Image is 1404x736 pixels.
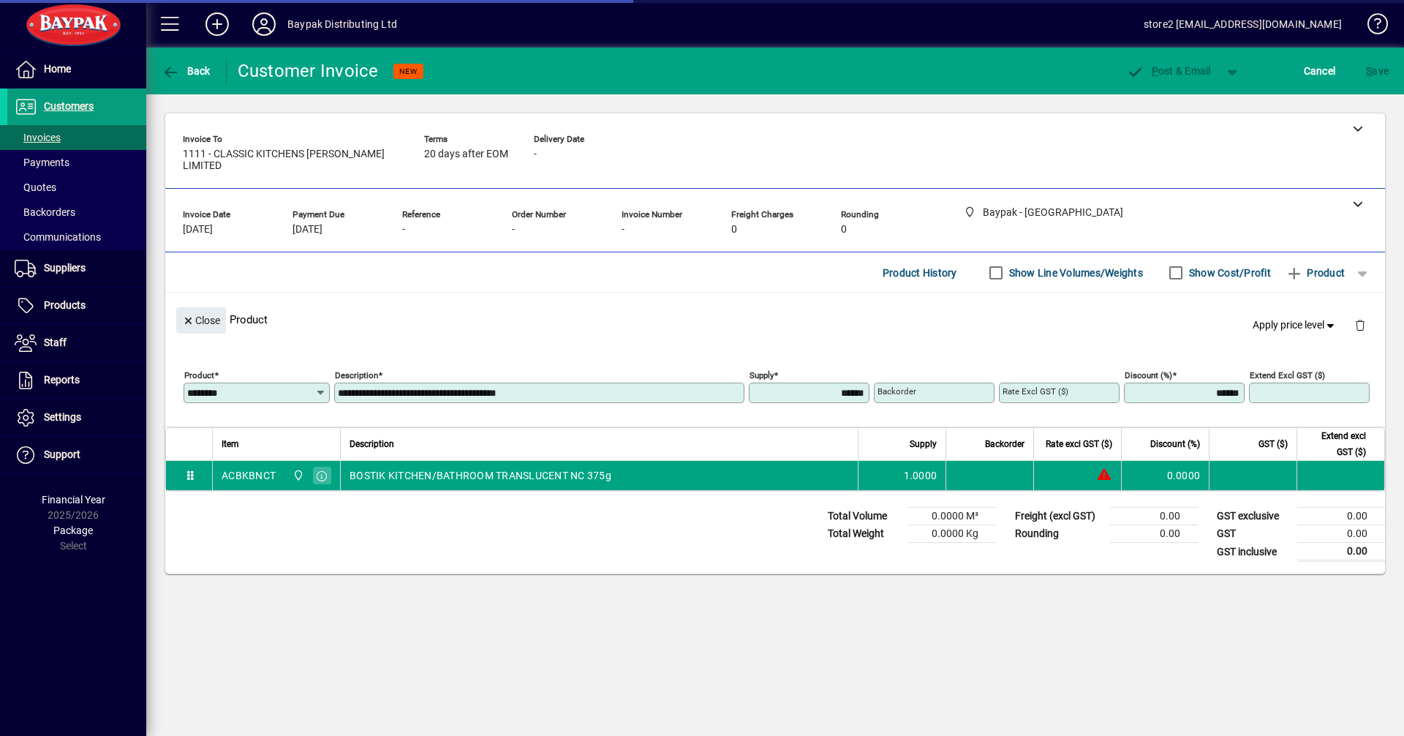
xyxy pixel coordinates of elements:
span: Item [222,436,239,452]
div: store2 [EMAIL_ADDRESS][DOMAIN_NAME] [1144,12,1342,36]
div: ACBKBNCT [222,468,276,483]
app-page-header-button: Delete [1343,318,1378,331]
span: Suppliers [44,262,86,274]
a: Products [7,288,146,324]
span: Support [44,448,80,460]
span: GST ($) [1258,436,1288,452]
span: ost & Email [1126,65,1211,77]
td: 0.0000 [1121,461,1209,490]
span: - [534,149,537,160]
td: Total Volume [820,508,908,525]
span: 1111 - CLASSIC KITCHENS [PERSON_NAME] LIMITED [183,149,402,172]
span: [DATE] [183,224,213,236]
button: Save [1362,58,1392,84]
div: Baypak Distributing Ltd [287,12,397,36]
span: Supply [910,436,937,452]
span: Cancel [1304,59,1336,83]
td: 0.00 [1110,508,1198,525]
td: GST [1209,525,1297,543]
span: P [1152,65,1158,77]
button: Apply price level [1247,312,1343,339]
button: Product [1278,260,1352,286]
span: Settings [44,411,81,423]
mat-label: Product [184,370,214,380]
mat-label: Backorder [877,386,916,397]
div: Customer Invoice [238,59,379,83]
span: NEW [399,67,418,76]
app-page-header-button: Back [146,58,227,84]
span: Close [182,309,220,333]
button: Add [194,11,241,37]
span: Products [44,299,86,311]
button: Delete [1343,307,1378,342]
a: Support [7,437,146,473]
span: Backorder [985,436,1024,452]
span: 0 [841,224,847,236]
span: Extend excl GST ($) [1306,428,1366,460]
span: [DATE] [292,224,322,236]
mat-label: Supply [750,370,774,380]
span: Discount (%) [1150,436,1200,452]
span: Financial Year [42,494,105,506]
button: Profile [241,11,287,37]
span: Package [53,525,93,536]
span: Staff [44,337,67,348]
button: Close [176,307,226,334]
a: Reports [7,362,146,399]
mat-label: Extend excl GST ($) [1250,370,1325,380]
span: Reports [44,374,80,386]
td: GST inclusive [1209,543,1297,561]
td: 0.00 [1297,508,1385,525]
button: Post & Email [1119,58,1218,84]
a: Staff [7,325,146,361]
mat-label: Description [335,370,378,380]
span: Communications [15,231,101,243]
span: Product [1286,261,1345,285]
span: BOSTIK KITCHEN/BATHROOM TRANSLUCENT NC 375g [350,468,611,483]
a: Backorders [7,200,146,225]
a: Knowledge Base [1356,3,1386,50]
a: Invoices [7,125,146,150]
td: Freight (excl GST) [1008,508,1110,525]
span: Rate excl GST ($) [1046,436,1112,452]
div: Product [165,293,1385,346]
span: - [402,224,405,236]
span: Apply price level [1253,318,1337,333]
button: Product History [877,260,963,286]
span: Customers [44,100,94,112]
td: 0.0000 Kg [908,525,996,543]
span: - [512,224,515,236]
td: 0.0000 M³ [908,508,996,525]
app-page-header-button: Close [173,313,230,326]
button: Back [158,58,214,84]
a: Home [7,51,146,88]
button: Cancel [1300,58,1340,84]
a: Payments [7,150,146,175]
td: 0.00 [1297,525,1385,543]
span: ave [1366,59,1389,83]
span: Home [44,63,71,75]
label: Show Line Volumes/Weights [1006,266,1143,280]
td: GST exclusive [1209,508,1297,525]
td: Total Weight [820,525,908,543]
span: 1.0000 [904,468,937,483]
span: - [622,224,624,236]
span: Quotes [15,181,56,193]
td: 0.00 [1110,525,1198,543]
span: Back [162,65,211,77]
a: Communications [7,225,146,249]
span: 0 [731,224,737,236]
span: 20 days after EOM [424,149,508,160]
a: Quotes [7,175,146,200]
span: S [1366,65,1372,77]
span: Product History [883,261,957,285]
td: 0.00 [1297,543,1385,561]
span: Baypak - Onekawa [289,467,306,484]
mat-label: Discount (%) [1125,370,1172,380]
label: Show Cost/Profit [1186,266,1271,280]
a: Suppliers [7,250,146,287]
span: Payments [15,157,69,168]
span: Backorders [15,206,75,218]
a: Settings [7,399,146,436]
mat-label: Rate excl GST ($) [1003,386,1068,397]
